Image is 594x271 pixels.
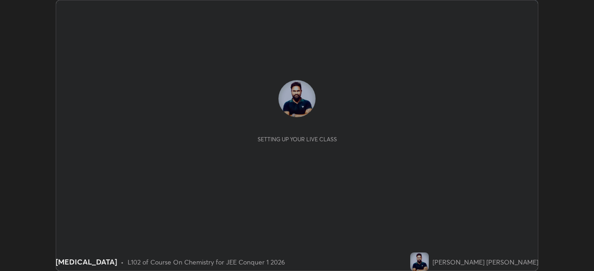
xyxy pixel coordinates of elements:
[278,80,316,117] img: 7de41a6c479e42fd88d8a542358657b1.jpg
[433,257,538,267] div: [PERSON_NAME] [PERSON_NAME]
[56,256,117,267] div: [MEDICAL_DATA]
[410,252,429,271] img: 7de41a6c479e42fd88d8a542358657b1.jpg
[121,257,124,267] div: •
[258,136,337,143] div: Setting up your live class
[128,257,285,267] div: L102 of Course On Chemistry for JEE Conquer 1 2026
